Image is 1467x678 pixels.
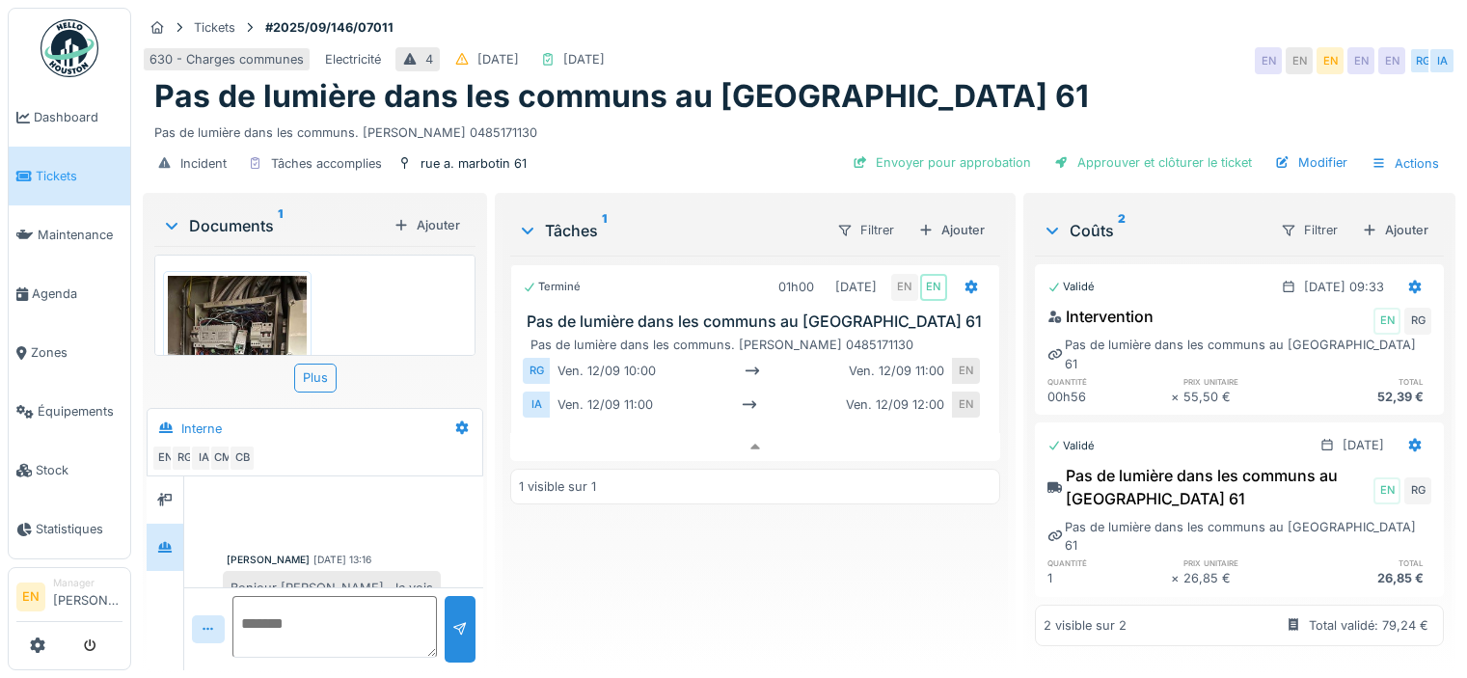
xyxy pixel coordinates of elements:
[313,553,371,567] div: [DATE] 13:16
[1347,47,1374,74] div: EN
[1304,278,1384,296] div: [DATE] 09:33
[181,420,222,438] div: Interne
[1317,47,1344,74] div: EN
[227,553,310,567] div: [PERSON_NAME]
[278,214,283,237] sup: 1
[835,278,877,296] div: [DATE]
[1047,388,1172,406] div: 00h56
[1404,308,1431,335] div: RG
[1043,219,1264,242] div: Coûts
[845,149,1039,176] div: Envoyer pour approbation
[9,264,130,323] a: Agenda
[523,392,550,418] div: IA
[1047,518,1431,555] div: Pas de lumière dans les communs au [GEOGRAPHIC_DATA] 61
[38,402,122,420] span: Équipements
[518,219,821,242] div: Tâches
[910,217,992,243] div: Ajouter
[1272,216,1346,244] div: Filtrer
[530,336,988,354] div: Pas de lumière dans les communs. [PERSON_NAME] 0485171130
[294,364,337,392] div: Plus
[9,441,130,500] a: Stock
[386,212,468,238] div: Ajouter
[1307,556,1431,569] h6: total
[1047,375,1172,388] h6: quantité
[1047,569,1172,587] div: 1
[523,358,550,384] div: RG
[778,278,814,296] div: 01h00
[171,445,198,472] div: RG
[1307,569,1431,587] div: 26,85 €
[1363,149,1448,177] div: Actions
[1307,388,1431,406] div: 52,39 €
[154,78,1089,115] h1: Pas de lumière dans les communs au [GEOGRAPHIC_DATA] 61
[9,323,130,382] a: Zones
[16,583,45,611] li: EN
[154,116,1444,142] div: Pas de lumière dans les communs. [PERSON_NAME] 0485171130
[1286,47,1313,74] div: EN
[1404,477,1431,504] div: RG
[31,343,122,362] span: Zones
[1047,464,1370,510] div: Pas de lumière dans les communs au [GEOGRAPHIC_DATA] 61
[149,50,304,68] div: 630 - Charges communes
[32,285,122,303] span: Agenda
[1047,336,1431,372] div: Pas de lumière dans les communs au [GEOGRAPHIC_DATA] 61
[1409,47,1436,74] div: RG
[829,216,903,244] div: Filtrer
[1047,438,1095,454] div: Validé
[602,219,607,242] sup: 1
[1267,149,1355,176] div: Modifier
[527,312,992,331] h3: Pas de lumière dans les communs au [GEOGRAPHIC_DATA] 61
[1309,616,1428,635] div: Total validé: 79,24 €
[38,226,122,244] span: Maintenance
[151,445,178,472] div: EN
[425,50,433,68] div: 4
[953,358,980,384] div: EN
[1183,375,1308,388] h6: prix unitaire
[258,18,401,37] strong: #2025/09/146/07011
[36,520,122,538] span: Statistiques
[421,154,527,173] div: rue a. marbotin 61
[920,274,947,301] div: EN
[16,576,122,622] a: EN Manager[PERSON_NAME]
[1171,388,1183,406] div: ×
[519,477,596,496] div: 1 visible sur 1
[1373,477,1400,504] div: EN
[162,214,386,237] div: Documents
[1183,556,1308,569] h6: prix unitaire
[325,50,381,68] div: Electricité
[1255,47,1282,74] div: EN
[34,108,122,126] span: Dashboard
[1183,569,1308,587] div: 26,85 €
[180,154,227,173] div: Incident
[1047,556,1172,569] h6: quantité
[190,445,217,472] div: IA
[550,392,953,418] div: ven. 12/09 11:00 ven. 12/09 12:00
[891,274,918,301] div: EN
[9,147,130,205] a: Tickets
[1047,305,1154,328] div: Intervention
[1044,616,1127,635] div: 2 visible sur 2
[9,382,130,441] a: Équipements
[36,167,122,185] span: Tickets
[550,358,953,384] div: ven. 12/09 10:00 ven. 12/09 11:00
[194,18,235,37] div: Tickets
[53,576,122,617] li: [PERSON_NAME]
[9,500,130,558] a: Statistiques
[1373,308,1400,335] div: EN
[1047,279,1095,295] div: Validé
[271,154,382,173] div: Tâches accomplies
[1428,47,1455,74] div: IA
[1183,388,1308,406] div: 55,50 €
[41,19,98,77] img: Badge_color-CXgf-gQk.svg
[563,50,605,68] div: [DATE]
[53,576,122,590] div: Manager
[36,461,122,479] span: Stock
[477,50,519,68] div: [DATE]
[953,392,980,418] div: EN
[168,276,307,460] img: xjgx2x6vf5p82lvt41cvjw3k60ir
[1343,436,1384,454] div: [DATE]
[523,279,581,295] div: Terminé
[1307,375,1431,388] h6: total
[209,445,236,472] div: CM
[1378,47,1405,74] div: EN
